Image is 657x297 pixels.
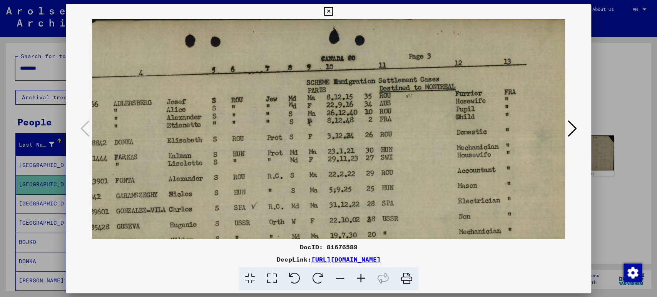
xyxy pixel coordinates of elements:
a: [URL][DOMAIN_NAME] [311,255,381,263]
div: DocID: 81676589 [66,242,592,252]
img: Change consent [624,264,642,282]
div: Change consent [623,263,642,282]
div: DeepLink: [66,255,592,264]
